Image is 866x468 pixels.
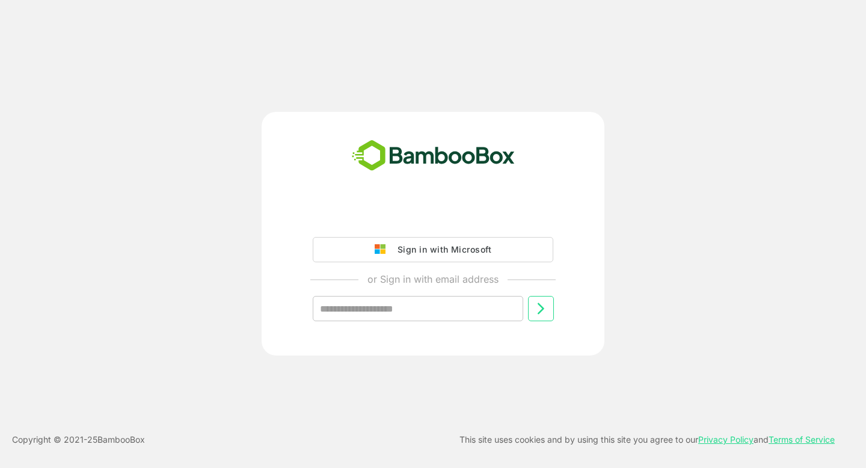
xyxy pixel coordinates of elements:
[12,433,145,447] p: Copyright © 2021- 25 BambooBox
[392,242,491,257] div: Sign in with Microsoft
[345,136,521,176] img: bamboobox
[698,434,754,445] a: Privacy Policy
[367,272,499,286] p: or Sign in with email address
[375,244,392,255] img: google
[459,433,835,447] p: This site uses cookies and by using this site you agree to our and
[307,203,559,230] iframe: Sign in with Google Button
[769,434,835,445] a: Terms of Service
